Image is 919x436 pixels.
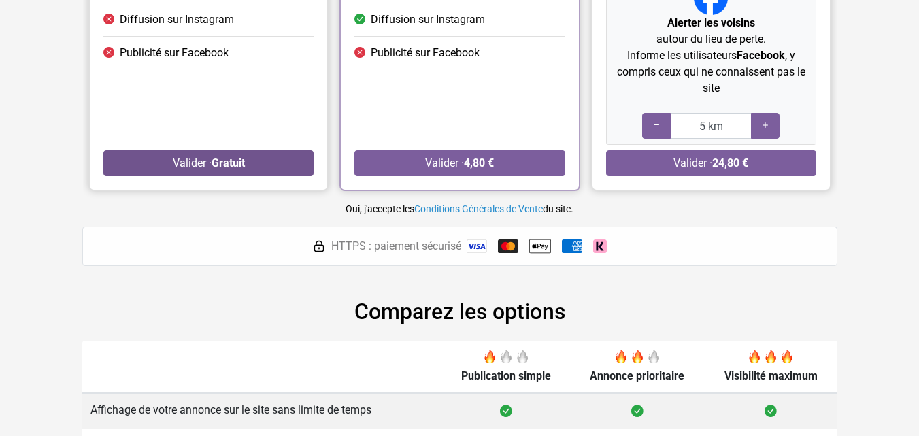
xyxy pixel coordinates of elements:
[593,239,607,253] img: Klarna
[414,203,543,214] a: Conditions Générales de Vente
[461,369,551,382] span: Publication simple
[371,45,480,61] span: Publicité sur Facebook
[529,235,551,257] img: Apple Pay
[736,49,784,62] strong: Facebook
[211,156,244,169] strong: Gratuit
[346,203,573,214] small: Oui, j'accepte les du site.
[82,393,442,429] td: Affichage de votre annonce sur le site sans limite de temps
[120,45,229,61] span: Publicité sur Facebook
[354,150,565,176] button: Valider ·4,80 €
[312,239,326,253] img: HTTPS : paiement sécurisé
[371,12,485,28] span: Diffusion sur Instagram
[498,239,518,253] img: Mastercard
[612,15,809,48] p: autour du lieu de perte.
[120,12,234,28] span: Diffusion sur Instagram
[103,150,314,176] button: Valider ·Gratuit
[612,48,809,97] p: Informe les utilisateurs , y compris ceux qui ne connaissent pas le site
[712,156,748,169] strong: 24,80 €
[82,299,837,324] h2: Comparez les options
[464,156,494,169] strong: 4,80 €
[605,150,816,176] button: Valider ·24,80 €
[331,238,461,254] span: HTTPS : paiement sécurisé
[590,369,684,382] span: Annonce prioritaire
[467,239,487,253] img: Visa
[667,16,754,29] strong: Alerter les voisins
[724,369,818,382] span: Visibilité maximum
[562,239,582,253] img: American Express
